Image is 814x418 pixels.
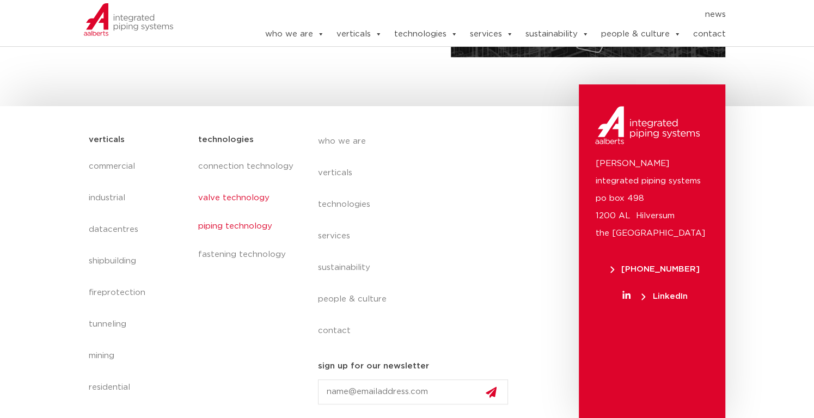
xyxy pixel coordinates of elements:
[693,23,725,45] a: contact
[595,265,714,273] a: [PHONE_NUMBER]
[394,23,457,45] a: technologies
[231,6,726,23] nav: Menu
[89,214,187,245] a: datacentres
[318,157,517,189] a: verticals
[89,309,187,340] a: tunneling
[198,151,296,271] nav: Menu
[89,151,187,182] a: commercial
[318,126,517,347] nav: Menu
[641,292,687,300] span: LinkedIn
[336,23,382,45] a: verticals
[486,386,497,398] img: send.svg
[198,239,296,271] a: fastening technology
[595,155,709,242] p: [PERSON_NAME] integrated piping systems po box 498 1200 AL Hilversum the [GEOGRAPHIC_DATA]
[318,126,517,157] a: who we are
[198,182,296,214] a: valve technology
[595,292,714,300] a: LinkedIn
[89,131,125,149] h5: verticals
[318,252,517,284] a: sustainability
[89,245,187,277] a: shipbuilding
[318,284,517,315] a: people & culture
[318,379,509,404] input: name@emailaddress.com
[198,131,253,149] h5: technologies
[89,182,187,214] a: industrial
[318,220,517,252] a: services
[198,214,296,239] a: piping technology
[89,277,187,309] a: fireprotection
[525,23,589,45] a: sustainability
[89,372,187,403] a: residential
[469,23,513,45] a: services
[198,151,296,182] a: connection technology
[705,6,725,23] a: news
[318,358,429,375] h5: sign up for our newsletter
[610,265,700,273] span: [PHONE_NUMBER]
[89,340,187,372] a: mining
[265,23,324,45] a: who we are
[318,189,517,220] a: technologies
[318,315,517,347] a: contact
[601,23,681,45] a: people & culture
[89,151,187,403] nav: Menu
